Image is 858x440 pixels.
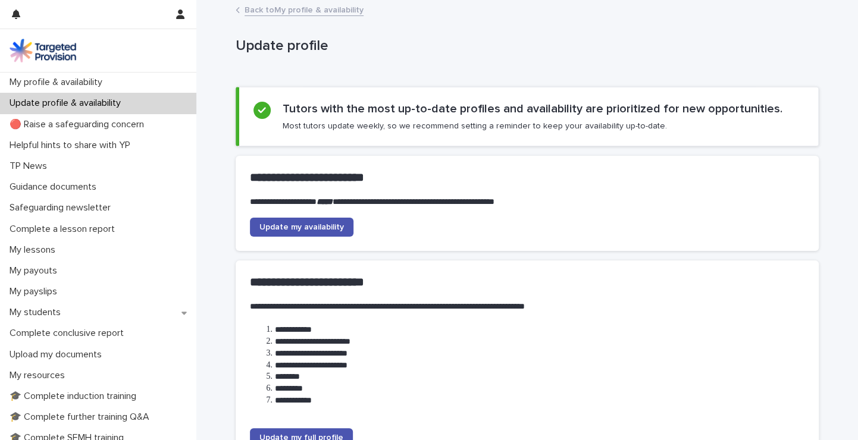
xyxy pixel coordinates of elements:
p: 🎓 Complete further training Q&A [5,411,159,423]
p: TP News [5,161,57,172]
a: Update my availability [250,218,353,237]
span: Update my availability [259,223,344,231]
p: Guidance documents [5,181,106,193]
p: Safeguarding newsletter [5,202,120,213]
img: M5nRWzHhSzIhMunXDL62 [10,39,76,62]
p: Update profile & availability [5,98,130,109]
p: My resources [5,370,74,381]
p: Most tutors update weekly, so we recommend setting a reminder to keep your availability up-to-date. [283,121,667,131]
p: My students [5,307,70,318]
p: Upload my documents [5,349,111,360]
p: Complete a lesson report [5,224,124,235]
p: My lessons [5,244,65,256]
p: My payouts [5,265,67,276]
p: Helpful hints to share with YP [5,140,140,151]
p: 🎓 Complete induction training [5,391,146,402]
p: My payslips [5,286,67,297]
a: Back toMy profile & availability [245,2,364,16]
h2: Tutors with the most up-to-date profiles and availability are prioritized for new opportunities. [283,102,782,116]
p: My profile & availability [5,77,112,88]
p: Complete conclusive report [5,328,133,339]
p: 🔴 Raise a safeguarding concern [5,119,154,130]
p: Update profile [236,37,814,55]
